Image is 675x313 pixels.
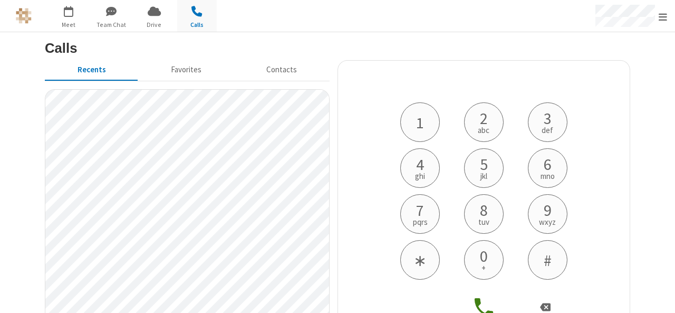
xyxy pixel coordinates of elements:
span: mno [541,172,555,180]
span: Drive [134,20,174,30]
button: ∗ [400,240,440,280]
button: 5jkl [464,148,504,188]
button: 8tuv [464,194,504,234]
span: 9 [544,202,552,218]
span: + [481,264,486,272]
span: wxyz [539,218,556,226]
span: 8 [480,202,488,218]
span: def [542,126,553,134]
span: Team Chat [92,20,131,30]
button: # [528,240,567,280]
button: 4ghi [400,148,440,188]
span: Calls [177,20,217,30]
span: 2 [480,110,488,126]
span: ∗ [413,252,427,268]
button: 1 [400,102,440,142]
button: Recents [45,60,138,80]
span: jkl [480,172,487,180]
button: 6mno [528,148,567,188]
button: 3def [528,102,567,142]
button: 2abc [464,102,504,142]
h3: Calls [45,41,630,55]
span: 1 [416,115,424,130]
button: 0+ [464,240,504,280]
h4: Phone number [392,69,576,103]
span: 7 [416,202,424,218]
span: 4 [416,156,424,172]
span: 3 [544,110,552,126]
span: 0 [480,248,488,264]
span: # [544,252,552,268]
span: abc [478,126,489,134]
button: 7pqrs [400,194,440,234]
span: 6 [544,156,552,172]
img: iotum.​ucaas.​tech [16,8,32,24]
span: ghi [415,172,425,180]
span: tuv [478,218,489,226]
span: 5 [480,156,488,172]
button: Contacts [234,60,330,80]
span: pqrs [413,218,428,226]
button: Favorites [138,60,234,80]
button: 9wxyz [528,194,567,234]
span: Meet [49,20,89,30]
iframe: Chat [649,286,667,306]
